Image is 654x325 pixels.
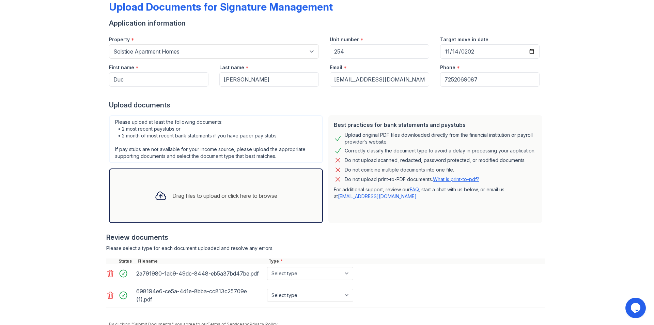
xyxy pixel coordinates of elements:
[345,147,535,155] div: Correctly classify the document type to avoid a delay in processing your application.
[625,298,647,318] iframe: chat widget
[109,115,323,163] div: Please upload at least the following documents: • 2 most recent paystubs or • 2 month of most rec...
[109,1,333,13] div: Upload Documents for Signature Management
[330,64,342,71] label: Email
[136,258,267,264] div: Filename
[345,132,537,145] div: Upload original PDF files downloaded directly from the financial institution or payroll provider’...
[109,64,134,71] label: First name
[136,286,264,305] div: 698194e6-ce5a-4d1e-8bba-cc813c25709e (1).pdf
[109,18,545,28] div: Application information
[345,166,454,174] div: Do not combine multiple documents into one file.
[219,64,244,71] label: Last name
[345,176,479,183] p: Do not upload print-to-PDF documents.
[117,258,136,264] div: Status
[433,176,479,182] a: What is print-to-pdf?
[334,121,537,129] div: Best practices for bank statements and paystubs
[334,186,537,200] p: For additional support, review our , start a chat with us below, or email us at
[330,36,359,43] label: Unit number
[440,36,488,43] label: Target move in date
[172,192,277,200] div: Drag files to upload or click here to browse
[109,100,545,110] div: Upload documents
[440,64,455,71] label: Phone
[338,193,417,199] a: [EMAIL_ADDRESS][DOMAIN_NAME]
[106,245,545,252] div: Please select a type for each document uploaded and resolve any errors.
[345,156,526,164] div: Do not upload scanned, redacted, password protected, or modified documents.
[109,36,130,43] label: Property
[410,187,419,192] a: FAQ
[106,233,545,242] div: Review documents
[136,268,264,279] div: 2a791980-1ab9-49dc-8448-eb5a37bd47be.pdf
[267,258,545,264] div: Type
